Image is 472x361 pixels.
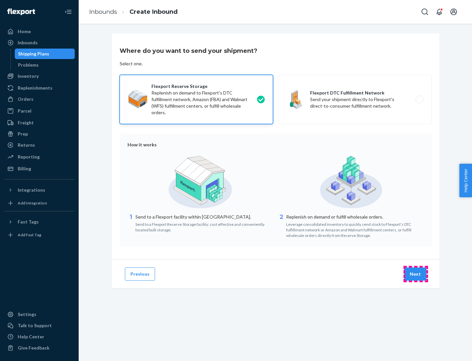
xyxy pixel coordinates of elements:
a: Inbounds [89,8,117,15]
div: Orders [18,96,33,102]
button: Previous [125,267,155,281]
a: Prep [4,129,75,139]
div: Reporting [18,154,40,160]
button: Open account menu [447,5,460,18]
div: Settings [18,311,36,318]
div: Inventory [18,73,39,79]
button: Open notifications [433,5,446,18]
h3: Where do you want to send your shipment? [120,47,257,55]
div: Returns [18,142,35,148]
div: 1 [128,213,134,233]
button: Open Search Box [418,5,431,18]
div: Give Feedback [18,345,49,351]
div: Parcel [18,108,31,114]
a: Orders [4,94,75,104]
div: Shipping Plans [18,51,49,57]
div: Fast Tags [18,219,39,225]
p: Send to a Flexport facility within [GEOGRAPHIC_DATA]. [135,214,273,220]
div: Talk to Support [18,322,52,329]
a: Inventory [4,71,75,81]
a: Add Integration [4,198,75,208]
a: Billing [4,163,75,174]
button: Give Feedback [4,343,75,353]
button: Help Center [459,164,472,197]
a: Create Inbound [129,8,178,15]
div: Problems [18,62,39,68]
div: Prep [18,131,28,137]
div: Integrations [18,187,45,193]
p: Replenish on demand or fulfill wholesale orders. [286,214,424,220]
button: Integrations [4,185,75,195]
a: Talk to Support [4,320,75,331]
a: Add Fast Tag [4,230,75,240]
ol: breadcrumbs [84,2,183,22]
a: Settings [4,309,75,320]
a: Freight [4,117,75,128]
button: Next [404,267,426,281]
div: Add Fast Tag [18,232,41,238]
a: Parcel [4,106,75,116]
div: Help Center [18,333,44,340]
a: Replenishments [4,83,75,93]
button: Fast Tags [4,217,75,227]
a: Help Center [4,331,75,342]
div: Add Integration [18,200,47,206]
a: Returns [4,140,75,150]
div: Leverage consolidated inventory to quickly send stock to Flexport's DTC fulfillment network or Am... [286,220,424,238]
a: Problems [15,60,75,70]
a: Shipping Plans [15,49,75,59]
div: Freight [18,119,34,126]
div: 2 [278,213,285,238]
div: Replenishments [18,85,52,91]
div: Home [18,28,31,35]
div: Billing [18,165,31,172]
div: How it works [128,141,424,148]
div: Inbounds [18,39,38,46]
a: Reporting [4,152,75,162]
div: Send to a Flexport Reserve Storage facility: cost effective and conveniently located bulk storage. [135,220,273,233]
a: Home [4,26,75,37]
a: Inbounds [4,37,75,48]
img: Flexport logo [7,9,35,15]
button: Close Navigation [62,5,75,18]
div: Select one. [120,60,143,67]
